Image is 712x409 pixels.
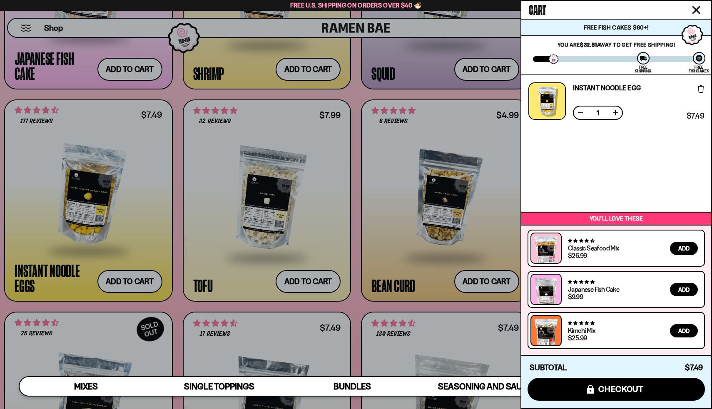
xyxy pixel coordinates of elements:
a: Mixes [20,377,153,396]
div: Free Fishcakes [689,65,709,73]
button: Add [670,283,698,296]
span: $7.49 [687,112,704,120]
p: You are away to get Free Shipping! [533,41,700,48]
span: checkout [598,384,644,394]
span: Single Toppings [184,381,254,392]
a: Classic Seafood Mix [568,244,619,252]
span: Mixes [74,381,98,392]
span: 4.76 stars [568,320,594,326]
span: Seasoning and Sauce [438,381,533,392]
a: Seasoning and Sauce [419,377,552,396]
div: $9.99 [568,293,583,300]
a: Single Toppings [153,377,286,396]
span: Add [678,328,690,334]
button: Add [670,324,698,337]
span: Cart [529,0,546,17]
span: 4.68 stars [568,238,594,243]
span: Add [678,245,690,251]
div: Free Shipping [635,65,651,73]
a: Bundles [286,377,419,396]
div: $25.99 [568,335,587,341]
a: Instant Noodle Egg [573,84,641,91]
span: Add [678,287,690,292]
a: Kimchi Mix [568,326,595,335]
span: $7.49 [685,363,703,372]
button: Close cart [690,4,702,16]
p: You’ll love these [523,215,709,223]
button: Add [670,242,698,255]
span: 1 [591,109,605,116]
span: Free Fish Cakes $60+! [584,24,648,31]
div: $26.99 [568,252,587,259]
span: Free U.S. Shipping on Orders over $40 🍜 [290,1,422,9]
strong: $32.51 [580,41,597,48]
button: checkout [528,378,705,401]
span: 4.77 stars [568,279,594,285]
h4: Subtotal [530,364,567,372]
a: Japanese Fish Cake [568,285,619,293]
span: Bundles [334,381,371,392]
